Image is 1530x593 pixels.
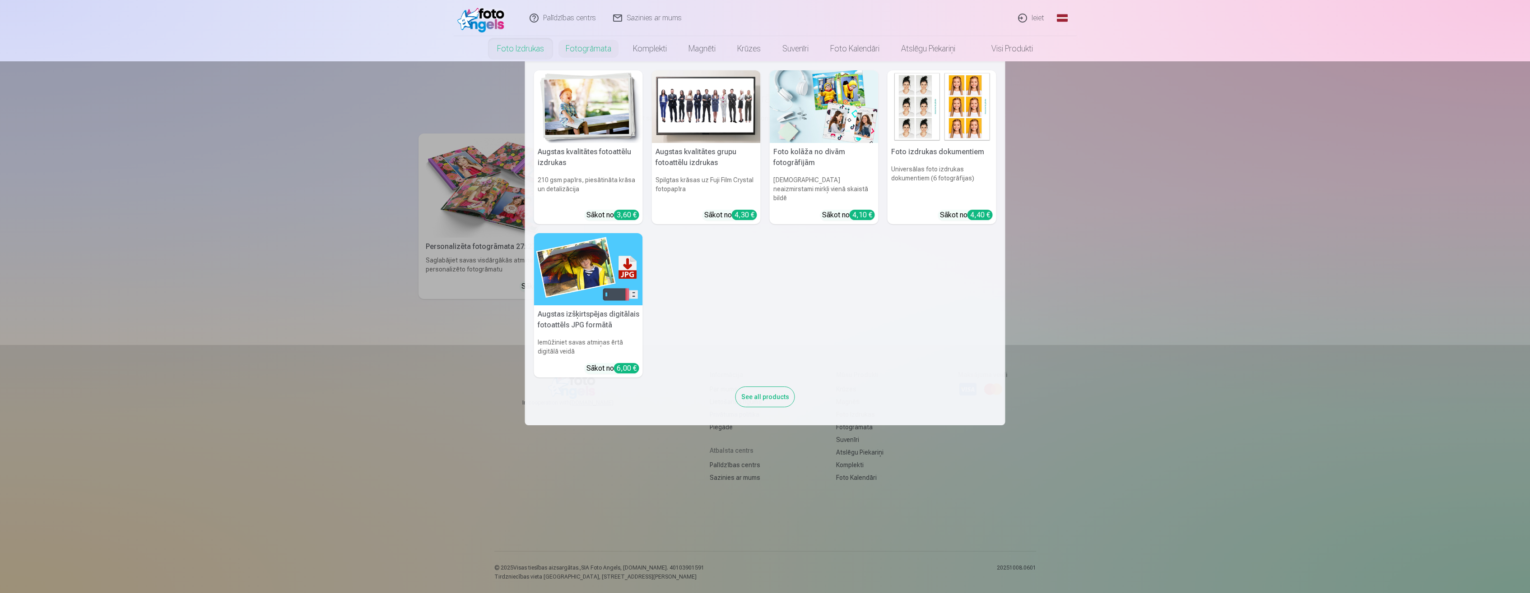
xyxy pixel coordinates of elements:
[770,70,879,224] a: Foto kolāža no divām fotogrāfijāmFoto kolāža no divām fotogrāfijām[DEMOGRAPHIC_DATA] neaizmirstam...
[822,210,875,221] div: Sākot no
[735,391,795,401] a: See all products
[534,70,643,143] img: Augstas kvalitātes fotoattēlu izdrukas
[652,143,761,172] h5: Augstas kvalitātes grupu fotoattēlu izdrukas
[940,210,993,221] div: Sākot no
[770,143,879,172] h5: Foto kolāža no divām fotogrāfijām
[819,36,890,61] a: Foto kalendāri
[770,70,879,143] img: Foto kolāža no divām fotogrāfijām
[534,172,643,206] h6: 210 gsm papīrs, piesātināta krāsa un detalizācija
[534,305,643,334] h5: Augstas izšķirtspējas digitālais fotoattēls JPG formātā
[888,70,996,224] a: Foto izdrukas dokumentiemFoto izdrukas dokumentiemUniversālas foto izdrukas dokumentiem (6 fotogr...
[586,210,639,221] div: Sākot no
[555,36,622,61] a: Fotogrāmata
[772,36,819,61] a: Suvenīri
[486,36,555,61] a: Foto izdrukas
[850,210,875,220] div: 4,10 €
[586,363,639,374] div: Sākot no
[888,143,996,161] h5: Foto izdrukas dokumentiem
[735,386,795,407] div: See all products
[888,70,996,143] img: Foto izdrukas dokumentiem
[652,172,761,206] h6: Spilgtas krāsas uz Fuji Film Crystal fotopapīra
[726,36,772,61] a: Krūzes
[614,363,639,373] div: 6,00 €
[534,233,643,306] img: Augstas izšķirtspējas digitālais fotoattēls JPG formātā
[770,172,879,206] h6: [DEMOGRAPHIC_DATA] neaizmirstami mirkļi vienā skaistā bildē
[622,36,678,61] a: Komplekti
[534,143,643,172] h5: Augstas kvalitātes fotoattēlu izdrukas
[534,334,643,359] h6: Iemūžiniet savas atmiņas ērtā digitālā veidā
[457,4,509,32] img: /fa1
[614,210,639,220] div: 3,60 €
[678,36,726,61] a: Magnēti
[890,36,966,61] a: Atslēgu piekariņi
[966,36,1044,61] a: Visi produkti
[732,210,757,220] div: 4,30 €
[534,70,643,224] a: Augstas kvalitātes fotoattēlu izdrukasAugstas kvalitātes fotoattēlu izdrukas210 gsm papīrs, piesā...
[652,70,761,224] a: Augstas kvalitātes grupu fotoattēlu izdrukasAugstas kvalitātes grupu fotoattēlu izdrukasSpilgtas ...
[888,161,996,206] h6: Universālas foto izdrukas dokumentiem (6 fotogrāfijas)
[534,233,643,378] a: Augstas izšķirtspējas digitālais fotoattēls JPG formātāAugstas izšķirtspējas digitālais fotoattēl...
[704,210,757,221] div: Sākot no
[652,70,761,143] img: Augstas kvalitātes grupu fotoattēlu izdrukas
[967,210,993,220] div: 4,40 €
